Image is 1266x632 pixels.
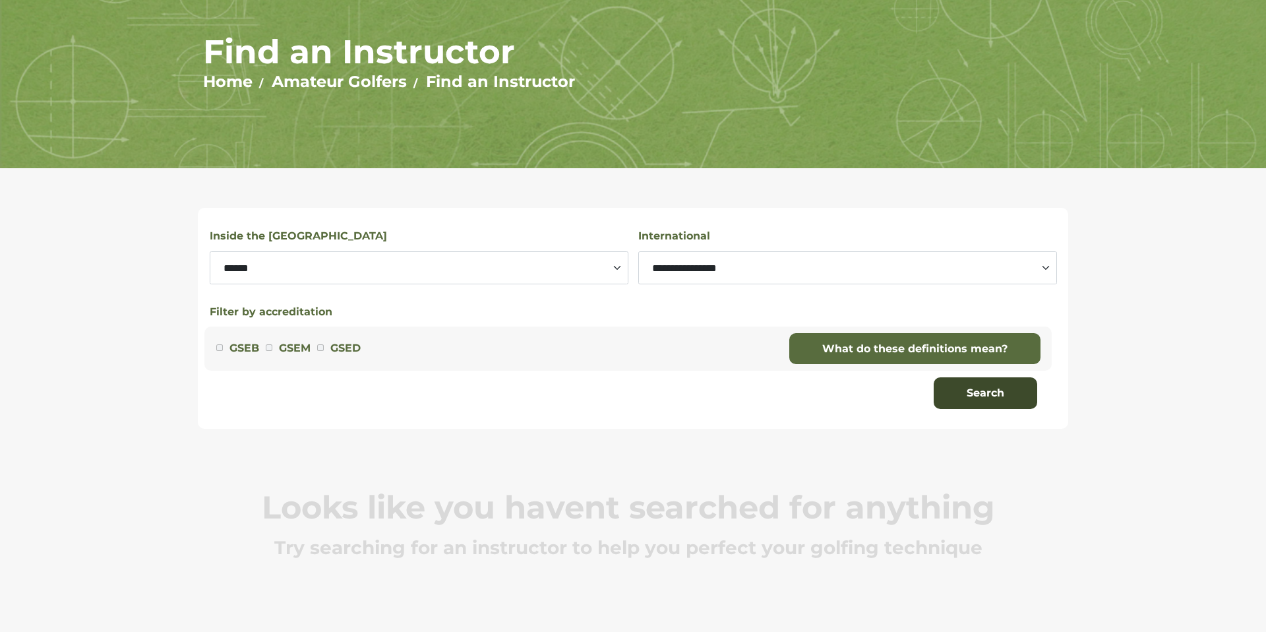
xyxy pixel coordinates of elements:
[934,377,1037,409] button: Search
[210,251,628,284] select: Select a state
[638,228,710,245] label: International
[203,32,1064,72] h1: Find an Instructor
[638,251,1057,284] select: Select a country
[272,72,407,91] a: Amateur Golfers
[204,488,1052,526] p: Looks like you havent searched for anything
[330,340,361,357] label: GSED
[229,340,259,357] label: GSEB
[789,333,1040,365] a: What do these definitions mean?
[210,228,387,245] label: Inside the [GEOGRAPHIC_DATA]
[279,340,311,357] label: GSEM
[426,72,575,91] a: Find an Instructor
[204,536,1052,559] p: Try searching for an instructor to help you perfect your golfing technique
[210,304,332,320] button: Filter by accreditation
[203,72,253,91] a: Home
